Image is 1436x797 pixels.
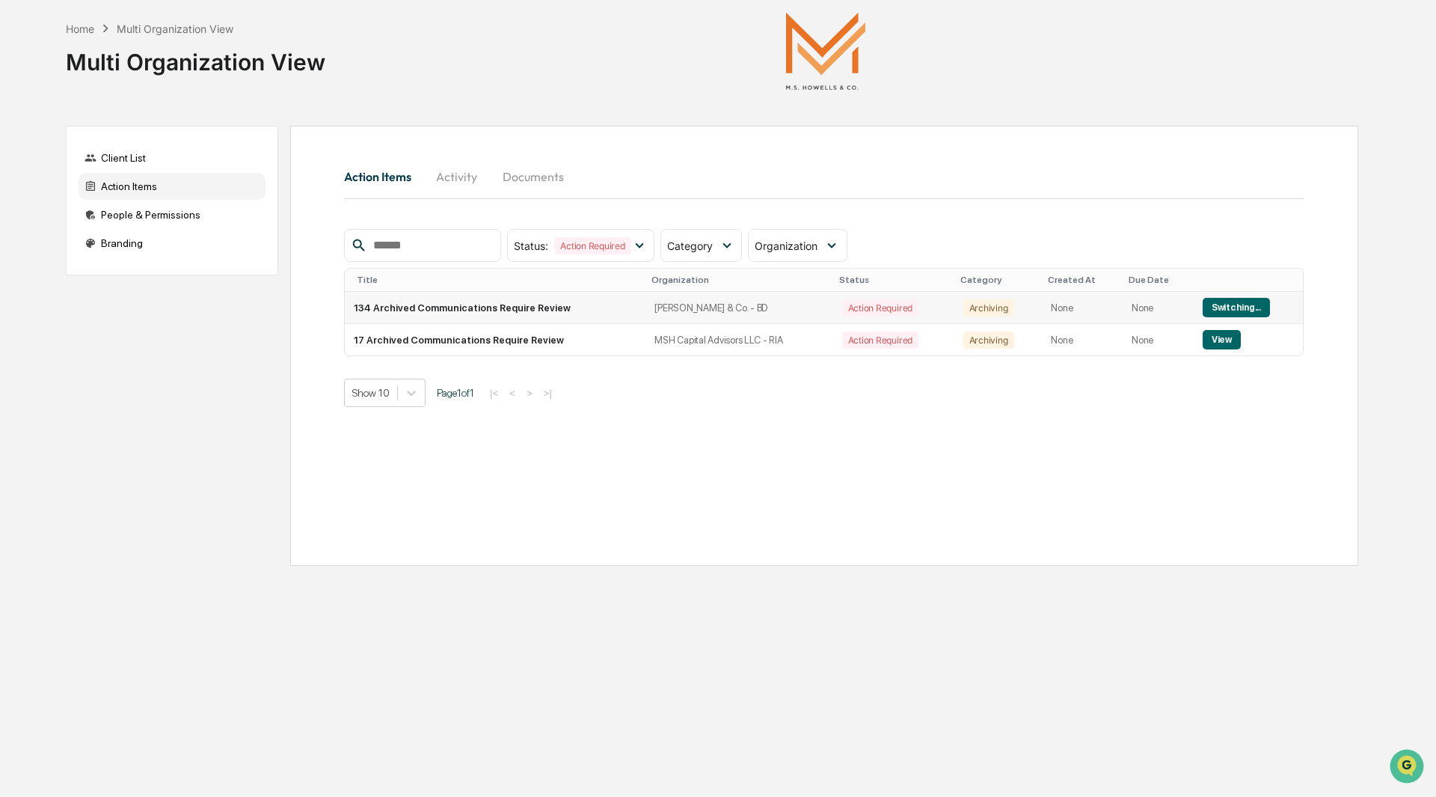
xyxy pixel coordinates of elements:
div: Action Required [554,237,630,254]
td: None [1123,324,1194,355]
div: Branding [79,230,266,257]
button: Start new chat [254,119,272,137]
span: Preclearance [30,189,96,204]
div: 🗄️ [108,190,120,202]
div: Organization [651,275,826,285]
div: We're available if you need us! [51,129,189,141]
span: Organization [755,239,817,252]
div: Created At [1048,275,1117,285]
span: Status : [514,239,548,252]
td: None [1042,292,1123,324]
button: >| [539,387,556,400]
div: Home [66,22,94,35]
div: Multi Organization View [117,22,233,35]
span: Page 1 of 1 [437,387,474,399]
div: Category [960,275,1037,285]
span: Category [667,239,713,252]
span: Data Lookup [30,217,94,232]
p: How can we help? [15,31,272,55]
div: Client List [79,144,266,171]
td: 134 Archived Communications Require Review [345,292,645,324]
img: 1746055101610-c473b297-6a78-478c-a979-82029cc54cd1 [15,114,42,141]
td: 17 Archived Communications Require Review [345,324,645,355]
div: Status [839,275,948,285]
div: People & Permissions [79,201,266,228]
a: Powered byPylon [105,253,181,265]
div: Action Required [842,332,918,349]
div: Title [357,275,639,285]
a: 🗄️Attestations [102,183,191,210]
span: Pylon [149,254,181,265]
button: |< [485,387,503,400]
img: M.S. Howells & Co. [751,12,900,90]
button: < [505,387,520,400]
button: Documents [491,159,576,195]
div: Action Required [842,299,918,317]
div: Due Date [1129,275,1188,285]
iframe: Open customer support [1388,748,1429,788]
div: Archiving [963,299,1014,317]
div: 🔎 [15,219,27,230]
div: activity tabs [344,159,1304,195]
span: Attestations [123,189,185,204]
td: None [1123,292,1194,324]
div: Start new chat [51,114,245,129]
button: Activity [423,159,491,195]
button: > [522,387,537,400]
div: 🖐️ [15,190,27,202]
div: Action Items [79,173,266,200]
a: 🔎Data Lookup [9,211,100,238]
button: Switching... [1203,298,1270,317]
button: Action Items [344,159,423,195]
div: Multi Organization View [66,37,325,76]
a: 🖐️Preclearance [9,183,102,210]
td: MSH Capital Advisors LLC - RIA [645,324,832,355]
td: None [1042,324,1123,355]
td: [PERSON_NAME] & Co. - BD [645,292,832,324]
button: View [1203,330,1241,349]
div: Archiving [963,332,1014,349]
